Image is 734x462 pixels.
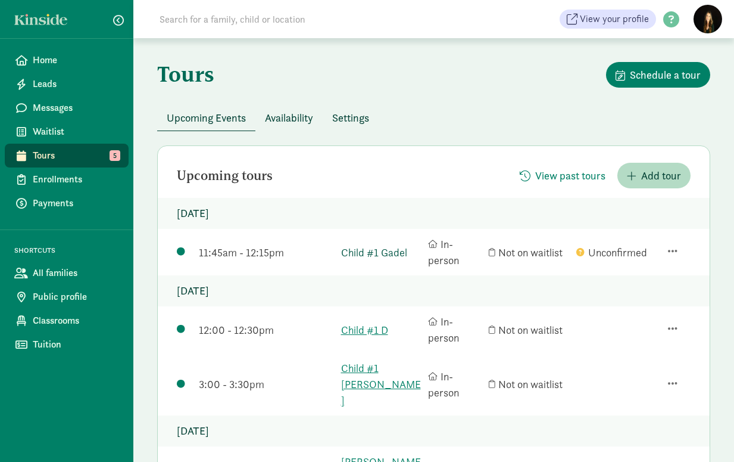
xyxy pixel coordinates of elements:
a: Payments [5,191,129,215]
span: Public profile [33,290,119,304]
a: Tuition [5,333,129,356]
div: Unconfirmed [576,244,658,261]
span: Classrooms [33,314,119,328]
button: Upcoming Events [157,105,255,131]
div: 3:00 - 3:30pm [199,376,335,392]
span: Messages [33,101,119,115]
span: View your profile [580,12,649,26]
a: Child #1 [PERSON_NAME] [341,360,423,408]
div: 11:45am - 12:15pm [199,244,335,261]
a: Waitlist [5,120,129,144]
a: Public profile [5,285,129,309]
div: In-person [428,368,482,401]
p: [DATE] [158,416,710,447]
a: All families [5,261,129,285]
a: Enrollments [5,168,129,191]
span: Leads [33,77,119,91]
iframe: Chat Widget [674,405,734,462]
span: Payments [33,196,119,210]
a: Child #1 D [341,322,423,338]
span: All families [33,266,119,280]
div: Not on waitlist [489,244,570,261]
span: Home [33,53,119,67]
span: Settings [332,110,369,126]
a: Messages [5,96,129,120]
a: Home [5,48,129,72]
div: In-person [428,314,482,346]
a: View past tours [510,169,615,183]
span: Upcoming Events [167,110,246,126]
a: Leads [5,72,129,96]
span: View past tours [535,168,605,184]
span: Tuition [33,337,119,352]
button: Schedule a tour [606,62,710,88]
input: Search for a family, child or location [152,7,486,31]
span: Availability [265,110,313,126]
a: Tours 5 [5,144,129,168]
button: View past tours [510,163,615,188]
a: View your profile [560,10,656,29]
button: Availability [255,105,323,131]
div: In-person [428,236,482,268]
h1: Tours [157,62,214,86]
a: Child #1 Gadel [341,244,423,261]
span: Waitlist [33,125,119,139]
div: 12:00 - 12:30pm [199,322,335,338]
button: Add tour [617,163,691,188]
h2: Upcoming tours [177,169,273,183]
span: Enrollments [33,172,119,187]
span: Schedule a tour [630,67,701,83]
span: Tours [33,148,119,163]
a: Classrooms [5,309,129,333]
span: 5 [110,150,120,161]
p: [DATE] [158,198,710,229]
span: Add tour [641,168,681,184]
p: [DATE] [158,275,710,306]
div: Not on waitlist [489,376,570,392]
button: Settings [323,105,379,131]
div: Not on waitlist [489,322,570,338]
